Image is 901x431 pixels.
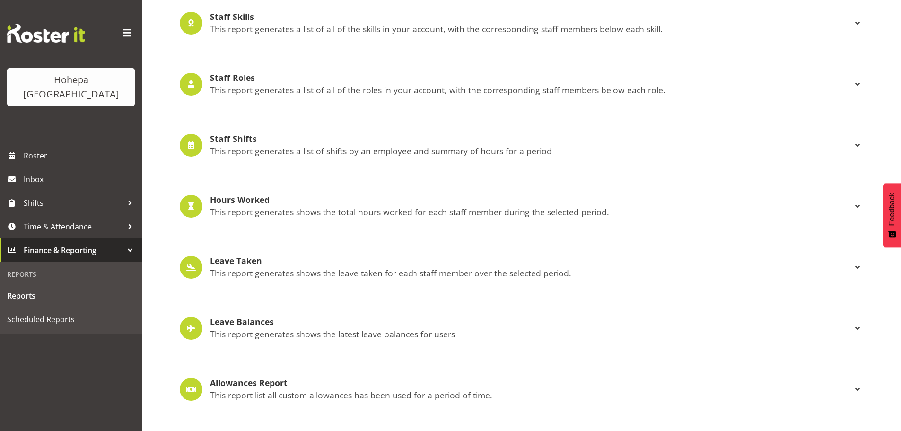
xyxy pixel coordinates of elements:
div: Reports [2,264,140,284]
div: Allowances Report This report list all custom allowances has been used for a period of time. [180,378,863,401]
a: Reports [2,284,140,308]
div: Leave Balances This report generates shows the latest leave balances for users [180,317,863,340]
p: This report generates a list of all of the skills in your account, with the corresponding staff m... [210,24,852,34]
img: Rosterit website logo [7,24,85,43]
p: This report list all custom allowances has been used for a period of time. [210,390,852,400]
h4: Staff Shifts [210,134,852,144]
span: Reports [7,289,135,303]
div: Leave Taken This report generates shows the leave taken for each staff member over the selected p... [180,256,863,279]
h4: Hours Worked [210,195,852,205]
span: Roster [24,149,137,163]
h4: Allowances Report [210,378,852,388]
h4: Leave Taken [210,256,852,266]
span: Time & Attendance [24,220,123,234]
a: Scheduled Reports [2,308,140,331]
span: Shifts [24,196,123,210]
span: Inbox [24,172,137,186]
div: Hours Worked This report generates shows the total hours worked for each staff member during the ... [180,195,863,218]
div: Staff Shifts This report generates a list of shifts by an employee and summary of hours for a period [180,134,863,157]
h4: Leave Balances [210,317,852,327]
button: Feedback - Show survey [883,183,901,247]
span: Scheduled Reports [7,312,135,326]
div: Hohepa [GEOGRAPHIC_DATA] [17,73,125,101]
span: Finance & Reporting [24,243,123,257]
div: Staff Skills This report generates a list of all of the skills in your account, with the correspo... [180,12,863,35]
p: This report generates a list of all of the roles in your account, with the corresponding staff me... [210,85,852,95]
span: Feedback [888,193,896,226]
p: This report generates shows the leave taken for each staff member over the selected period. [210,268,852,278]
div: Staff Roles This report generates a list of all of the roles in your account, with the correspond... [180,73,863,96]
h4: Staff Skills [210,12,852,22]
p: This report generates a list of shifts by an employee and summary of hours for a period [210,146,852,156]
h4: Staff Roles [210,73,852,83]
p: This report generates shows the total hours worked for each staff member during the selected period. [210,207,852,217]
p: This report generates shows the latest leave balances for users [210,329,852,339]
